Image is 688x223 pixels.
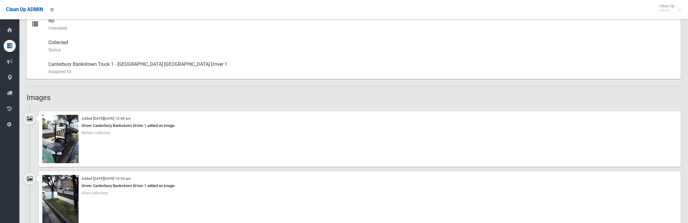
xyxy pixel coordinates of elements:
[656,4,680,13] span: Clean Up
[659,8,674,13] small: Admin
[48,57,676,79] div: Canterbury Bankstown Truck 1 - [GEOGRAPHIC_DATA] [GEOGRAPHIC_DATA] Driver 1
[82,176,131,181] small: Added [DATE][DATE] 10:39 am
[48,46,676,53] small: Status
[48,24,676,32] small: Oversized
[82,191,108,195] span: After collection
[42,182,677,189] div: Driver Canterbury Bankstown Driver 1 added an image.
[48,35,676,57] div: Collected
[48,68,676,75] small: Assigned To
[6,7,43,12] span: Clean Up ADMIN
[27,94,681,102] h2: Images
[82,116,131,121] small: Added [DATE][DATE] 10:38 am
[48,14,676,35] div: No
[82,131,111,135] span: Before collection
[42,115,79,163] img: 2025-08-1110.37.46709367297434427525.jpg
[42,122,677,129] div: Driver Canterbury Bankstown Driver 1 added an image.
